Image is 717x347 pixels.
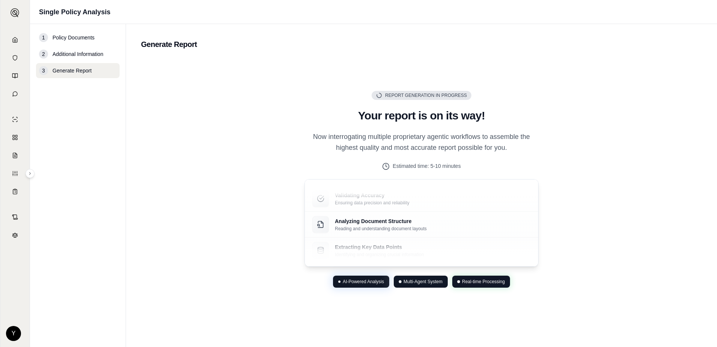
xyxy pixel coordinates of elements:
span: Additional Information [52,50,103,58]
a: Legal Search Engine [2,227,28,243]
button: Expand sidebar [7,5,22,20]
button: Expand sidebar [25,169,34,178]
p: Creating your comprehensive report [335,174,406,180]
a: Prompt Library [2,68,28,84]
a: Claim Coverage [2,147,28,164]
p: Extracting Key Data Points [335,243,424,251]
a: Custom Report [2,165,28,182]
div: Y [6,326,21,341]
span: Estimated time: 5-10 minutes [393,162,460,170]
p: Analyzing Document Structure [335,217,427,225]
p: Now interrogating multiple proprietary agentic workflows to assemble the highest quality and most... [304,131,538,154]
h1: Single Policy Analysis [39,7,110,17]
p: Reading and understanding document layouts [335,226,427,232]
span: Generate Report [52,67,91,74]
span: AI-Powered Analysis [343,279,384,285]
p: Ensuring data precision and reliability [335,200,409,206]
span: Multi-Agent System [403,279,442,285]
a: Documents Vault [2,50,28,66]
span: Policy Documents [52,34,94,41]
div: 3 [39,66,48,75]
span: Report Generation in Progress [385,92,467,98]
div: 2 [39,50,48,59]
a: Coverage Table [2,183,28,200]
h2: Your report is on its way! [304,109,538,122]
h2: Generate Report [141,39,702,50]
img: Expand sidebar [10,8,19,17]
a: Chat [2,86,28,102]
p: Validating Accuracy [335,192,409,199]
a: Contract Analysis [2,209,28,225]
a: Policy Comparisons [2,129,28,146]
a: Single Policy [2,111,28,128]
span: Real-time Processing [462,279,505,285]
div: 1 [39,33,48,42]
a: Home [2,32,28,48]
p: Identifying and organizing crucial information [335,252,424,258]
